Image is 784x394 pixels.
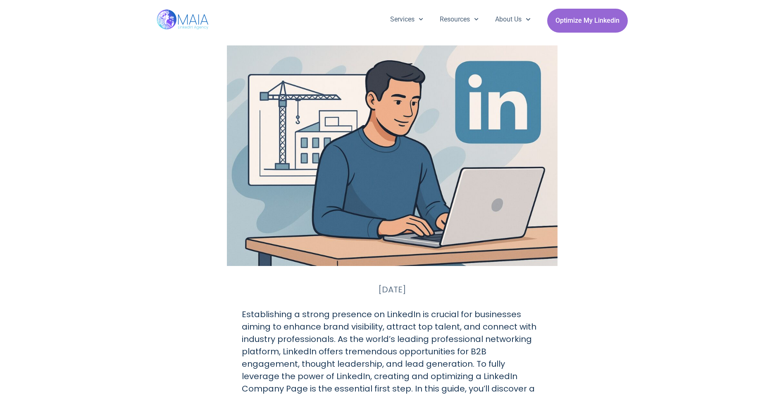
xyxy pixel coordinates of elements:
[378,284,406,295] time: [DATE]
[547,9,628,33] a: Optimize My Linkedin
[431,9,487,30] a: Resources
[382,9,431,30] a: Services
[487,9,539,30] a: About Us
[378,283,406,296] a: [DATE]
[382,9,539,30] nav: Menu
[555,13,620,28] span: Optimize My Linkedin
